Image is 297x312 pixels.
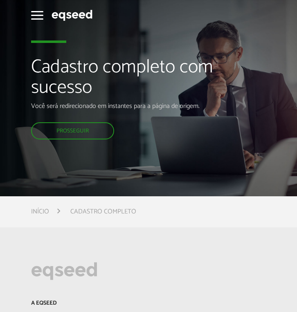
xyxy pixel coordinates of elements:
img: EqSeed [52,9,92,22]
p: Você será redirecionado em instantes para a página de origem. [31,102,266,110]
h1: Cadastro completo com sucesso [31,57,266,102]
a: Início [31,209,49,215]
p: A EqSeed [31,300,266,307]
li: Cadastro completo [70,206,136,217]
img: EqSeed Logo [31,260,97,282]
a: Prosseguir [31,122,114,139]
